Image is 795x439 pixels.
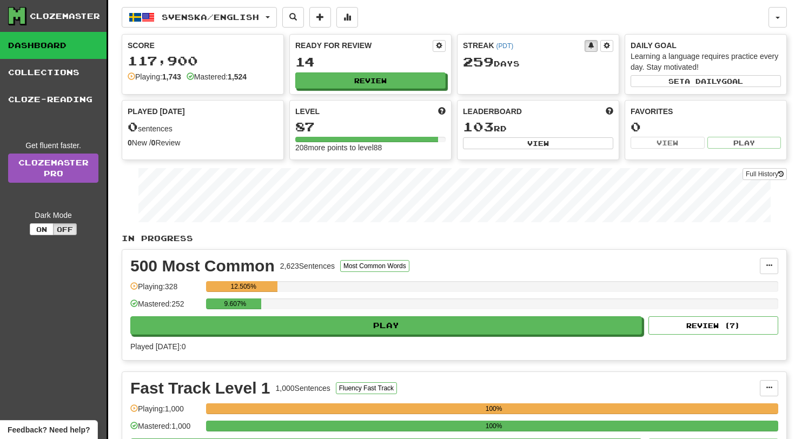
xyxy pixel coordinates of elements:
button: Fluency Fast Track [336,382,397,394]
div: Dark Mode [8,210,98,221]
span: Level [295,106,320,117]
span: a daily [685,77,721,85]
span: 103 [463,119,494,134]
div: 117,900 [128,54,278,68]
div: Fast Track Level 1 [130,380,270,396]
span: 259 [463,54,494,69]
span: Score more points to level up [438,106,446,117]
div: Ready for Review [295,40,433,51]
button: Svenska/English [122,7,277,28]
button: Off [53,223,77,235]
div: rd [463,120,613,134]
button: Full History [743,168,787,180]
button: View [631,137,705,149]
button: Review [295,72,446,89]
div: Day s [463,55,613,69]
div: Streak [463,40,585,51]
button: Review (7) [648,316,778,335]
button: Most Common Words [340,260,409,272]
div: Playing: [128,71,181,82]
div: 100% [209,403,778,414]
div: 208 more points to level 88 [295,142,446,153]
button: More stats [336,7,358,28]
button: On [30,223,54,235]
button: Add sentence to collection [309,7,331,28]
strong: 1,524 [228,72,247,81]
button: View [463,137,613,149]
div: Playing: 328 [130,281,201,299]
div: Favorites [631,106,781,117]
strong: 0 [151,138,156,147]
span: Played [DATE]: 0 [130,342,186,351]
div: Get fluent faster. [8,140,98,151]
div: Clozemaster [30,11,100,22]
button: Play [130,316,642,335]
span: Open feedback widget [8,424,90,435]
div: 500 Most Common [130,258,275,274]
a: ClozemasterPro [8,154,98,183]
div: 0 [631,120,781,134]
div: Playing: 1,000 [130,403,201,421]
div: Mastered: 1,000 [130,421,201,438]
div: sentences [128,120,278,134]
div: 12.505% [209,281,277,292]
div: New / Review [128,137,278,148]
button: Play [707,137,781,149]
p: In Progress [122,233,787,244]
div: Daily Goal [631,40,781,51]
div: 2,623 Sentences [280,261,335,271]
div: Mastered: [187,71,247,82]
span: Played [DATE] [128,106,185,117]
strong: 0 [128,138,132,147]
div: 100% [209,421,778,431]
div: Mastered: 252 [130,298,201,316]
div: 87 [295,120,446,134]
span: This week in points, UTC [606,106,613,117]
a: (PDT) [496,42,513,50]
div: 1,000 Sentences [276,383,330,394]
span: Leaderboard [463,106,522,117]
div: Learning a language requires practice every day. Stay motivated! [631,51,781,72]
span: 0 [128,119,138,134]
div: 9.607% [209,298,261,309]
strong: 1,743 [162,72,181,81]
div: Score [128,40,278,51]
div: 14 [295,55,446,69]
button: Seta dailygoal [631,75,781,87]
button: Search sentences [282,7,304,28]
span: Svenska / English [162,12,259,22]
